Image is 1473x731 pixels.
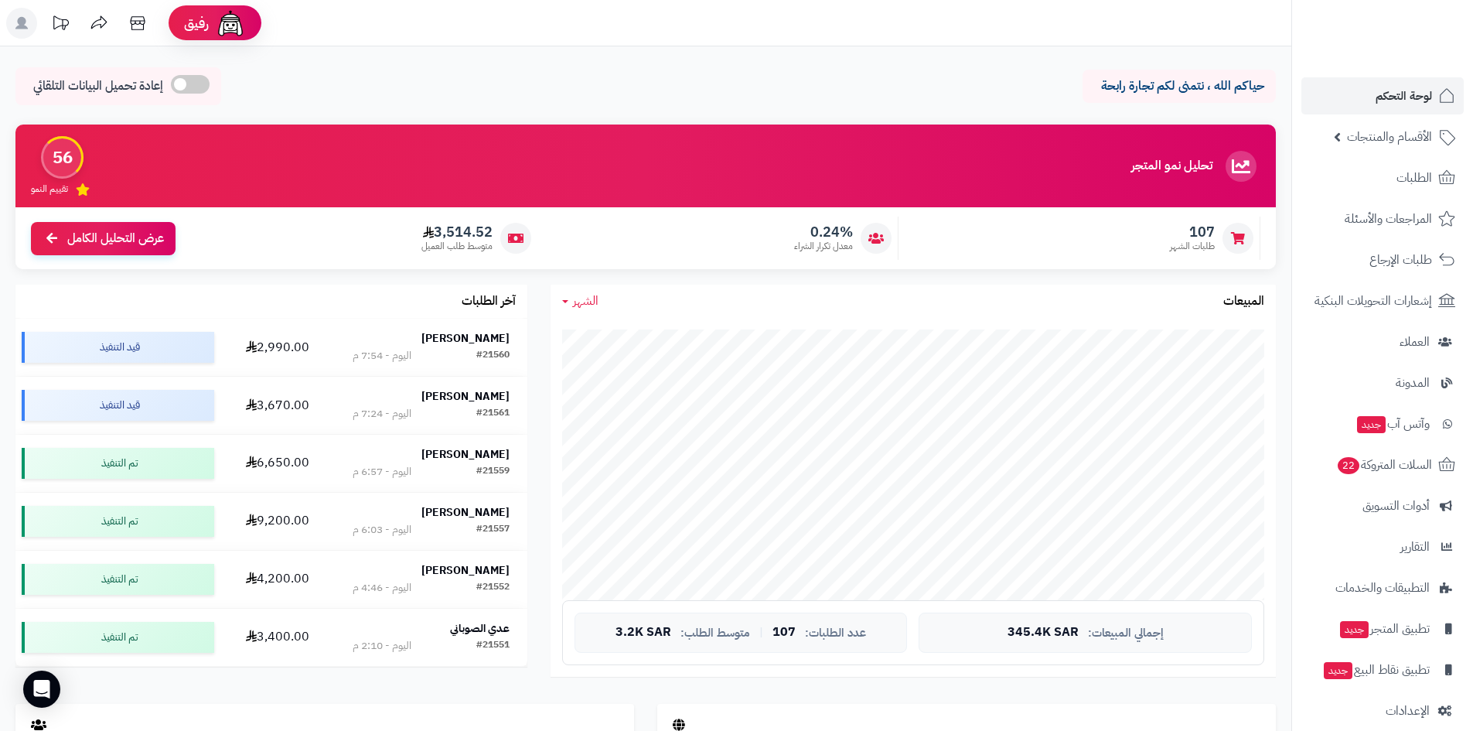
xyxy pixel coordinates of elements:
span: تطبيق المتجر [1338,618,1430,640]
span: المراجعات والأسئلة [1345,208,1432,230]
span: 345.4K SAR [1008,626,1079,640]
div: #21557 [476,522,510,538]
a: طلبات الإرجاع [1301,241,1464,278]
span: أدوات التسويق [1362,495,1430,517]
div: تم التنفيذ [22,564,214,595]
span: لوحة التحكم [1376,85,1432,107]
span: المدونة [1396,372,1430,394]
div: تم التنفيذ [22,506,214,537]
a: إشعارات التحويلات البنكية [1301,282,1464,319]
span: جديد [1357,416,1386,433]
img: ai-face.png [215,8,246,39]
div: اليوم - 4:46 م [353,580,411,596]
span: الإعدادات [1386,700,1430,722]
td: 4,200.00 [220,551,335,608]
span: 3,514.52 [421,224,493,241]
div: #21559 [476,464,510,480]
td: 9,200.00 [220,493,335,550]
div: #21552 [476,580,510,596]
a: لوحة التحكم [1301,77,1464,114]
div: قيد التنفيذ [22,332,214,363]
span: إشعارات التحويلات البنكية [1314,290,1432,312]
span: معدل تكرار الشراء [794,240,853,253]
span: التطبيقات والخدمات [1335,577,1430,599]
a: تطبيق المتجرجديد [1301,610,1464,647]
span: متوسط الطلب: [680,627,750,640]
div: #21560 [476,348,510,364]
a: التطبيقات والخدمات [1301,569,1464,606]
strong: [PERSON_NAME] [421,504,510,521]
p: حياكم الله ، نتمنى لكم تجارة رابحة [1094,77,1264,95]
span: طلبات الشهر [1170,240,1215,253]
span: الأقسام والمنتجات [1347,126,1432,148]
span: وآتس آب [1355,413,1430,435]
div: اليوم - 7:54 م [353,348,411,364]
a: الشهر [562,292,598,310]
strong: [PERSON_NAME] [421,446,510,463]
span: إجمالي المبيعات: [1088,627,1164,640]
h3: آخر الطلبات [462,295,516,309]
h3: تحليل نمو المتجر [1131,159,1212,173]
td: 6,650.00 [220,435,335,492]
div: قيد التنفيذ [22,390,214,421]
span: 107 [1170,224,1215,241]
span: 22 [1337,456,1360,475]
span: طلبات الإرجاع [1369,249,1432,271]
a: السلات المتروكة22 [1301,446,1464,483]
strong: [PERSON_NAME] [421,562,510,579]
span: متوسط طلب العميل [421,240,493,253]
span: 3.2K SAR [615,626,671,640]
span: جديد [1324,662,1352,679]
a: عرض التحليل الكامل [31,222,176,255]
strong: [PERSON_NAME] [421,388,510,405]
a: أدوات التسويق [1301,487,1464,524]
span: الشهر [573,292,598,310]
div: اليوم - 2:10 م [353,638,411,654]
h3: المبيعات [1223,295,1264,309]
td: 2,990.00 [220,319,335,376]
span: الطلبات [1396,167,1432,189]
span: عدد الطلبات: [805,627,866,640]
div: #21551 [476,638,510,654]
a: تحديثات المنصة [41,8,80,43]
div: #21561 [476,406,510,422]
strong: عدي الصوباني [450,620,510,637]
div: اليوم - 7:24 م [353,406,411,422]
div: Open Intercom Messenger [23,671,60,708]
div: تم التنفيذ [22,622,214,653]
span: رفيق [184,14,209,32]
span: التقارير [1400,536,1430,558]
img: logo-2.png [1368,12,1458,44]
a: الإعدادات [1301,692,1464,729]
span: 107 [772,626,796,640]
span: جديد [1340,621,1369,638]
a: المراجعات والأسئلة [1301,200,1464,237]
span: | [759,627,763,638]
span: السلات المتروكة [1336,454,1432,476]
span: عرض التحليل الكامل [67,230,164,248]
a: العملاء [1301,323,1464,360]
a: تطبيق نقاط البيعجديد [1301,651,1464,688]
span: 0.24% [794,224,853,241]
div: اليوم - 6:57 م [353,464,411,480]
td: 3,400.00 [220,609,335,666]
span: تقييم النمو [31,183,68,196]
a: الطلبات [1301,159,1464,196]
a: المدونة [1301,364,1464,401]
span: تطبيق نقاط البيع [1322,659,1430,681]
td: 3,670.00 [220,377,335,434]
div: تم التنفيذ [22,448,214,479]
div: اليوم - 6:03 م [353,522,411,538]
a: التقارير [1301,528,1464,565]
strong: [PERSON_NAME] [421,330,510,347]
span: إعادة تحميل البيانات التلقائي [33,77,163,95]
a: وآتس آبجديد [1301,405,1464,442]
span: العملاء [1400,331,1430,353]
